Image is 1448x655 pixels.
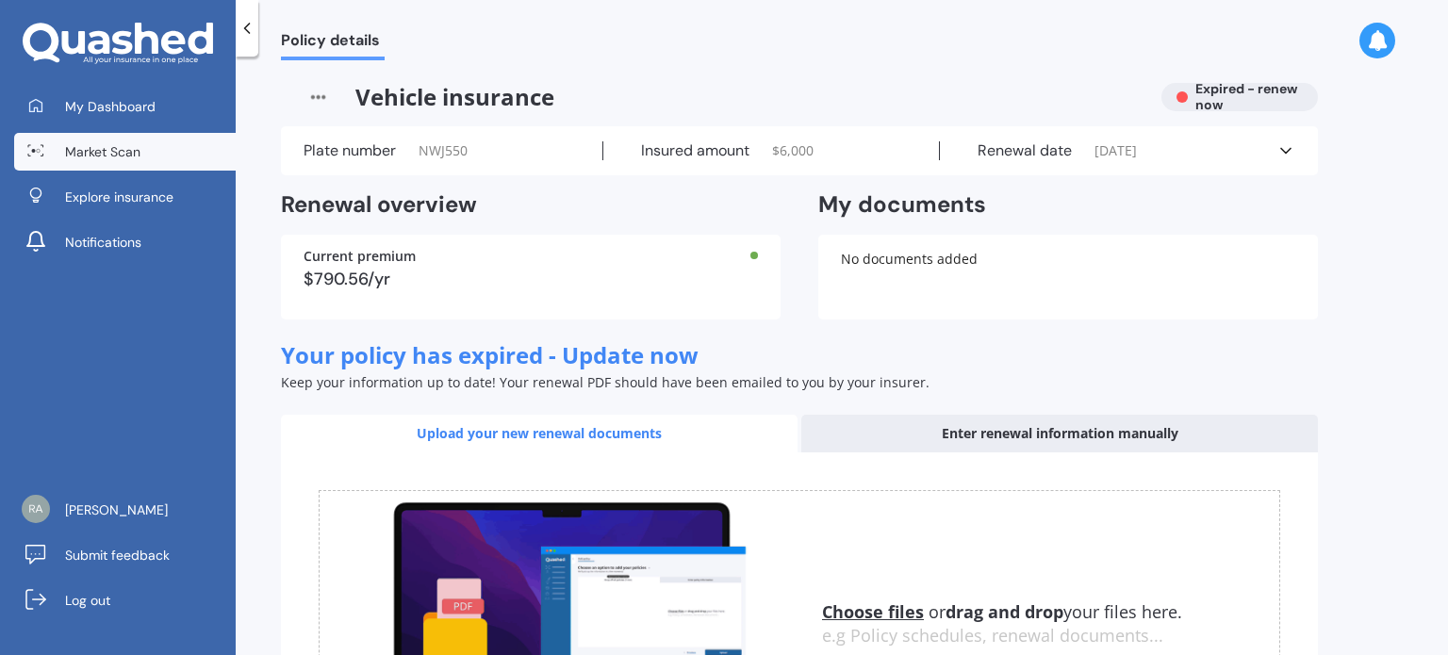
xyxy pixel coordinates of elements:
span: Policy details [281,31,385,57]
img: other-insurer.png [281,83,355,111]
span: Vehicle insurance [281,83,1146,111]
label: Plate number [304,141,396,160]
span: Log out [65,591,110,610]
span: [PERSON_NAME] [65,500,168,519]
b: drag and drop [946,600,1063,623]
a: My Dashboard [14,88,236,125]
div: Upload your new renewal documents [281,415,798,452]
h2: Renewal overview [281,190,781,220]
span: NWJ550 [419,141,468,160]
a: Explore insurance [14,178,236,216]
div: Current premium [304,250,758,263]
span: Notifications [65,233,141,252]
span: $ 6,000 [772,141,814,160]
div: Enter renewal information manually [801,415,1318,452]
a: Log out [14,581,236,619]
span: My Dashboard [65,97,156,116]
span: Market Scan [65,142,140,161]
div: No documents added [818,235,1318,319]
span: Your policy has expired - Update now [281,339,699,370]
a: Submit feedback [14,536,236,574]
span: or your files here. [822,600,1182,623]
u: Choose files [822,600,924,623]
a: Market Scan [14,133,236,171]
a: Notifications [14,223,236,261]
img: 2564fa2d6acb56ccd8c2c1ac3c70da98 [22,495,50,523]
span: Explore insurance [65,188,173,206]
a: [PERSON_NAME] [14,491,236,529]
div: e.g Policy schedules, renewal documents... [822,626,1279,647]
span: [DATE] [1094,141,1137,160]
h2: My documents [818,190,986,220]
label: Insured amount [641,141,749,160]
span: Submit feedback [65,546,170,565]
span: Keep your information up to date! Your renewal PDF should have been emailed to you by your insurer. [281,373,930,391]
div: $790.56/yr [304,270,758,287]
label: Renewal date [978,141,1072,160]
